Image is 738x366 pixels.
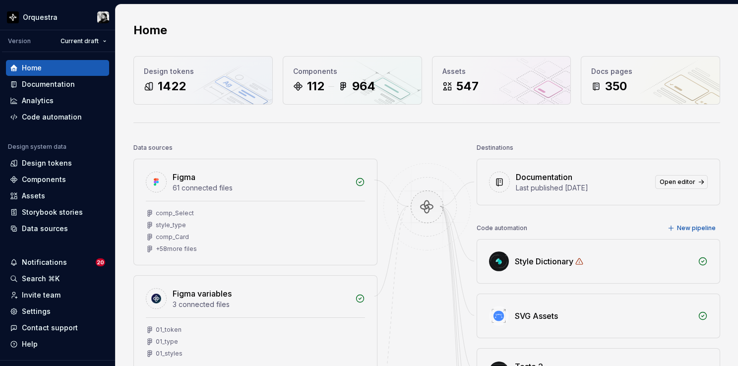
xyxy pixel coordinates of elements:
a: Documentation [6,76,109,92]
div: Code automation [477,221,527,235]
div: Assets [22,191,45,201]
div: Data sources [22,224,68,234]
div: 964 [352,78,375,94]
div: Storybook stories [22,207,83,217]
div: 61 connected files [173,183,349,193]
button: Notifications20 [6,254,109,270]
div: Components [22,175,66,184]
div: comp_Select [156,209,194,217]
div: 3 connected files [173,300,349,309]
a: Design tokens1422 [133,56,273,105]
span: 20 [96,258,105,266]
div: Orquestra [23,12,58,22]
div: Version [8,37,31,45]
div: Documentation [516,171,572,183]
span: New pipeline [677,224,716,232]
span: Current draft [61,37,99,45]
a: Assets547 [432,56,571,105]
div: Settings [22,306,51,316]
a: Data sources [6,221,109,237]
div: style_type [156,221,186,229]
div: Invite team [22,290,61,300]
div: Components [293,66,412,76]
div: Style Dictionary [515,255,573,267]
a: Figma61 connected filescomp_Selectstyle_typecomp_Card+58more files [133,159,377,265]
div: Figma [173,171,195,183]
button: Search ⌘K [6,271,109,287]
div: Home [22,63,42,73]
div: 112 [307,78,324,94]
div: 01_styles [156,350,183,358]
div: Design tokens [144,66,262,76]
button: New pipeline [665,221,720,235]
div: Contact support [22,323,78,333]
div: Assets [442,66,561,76]
div: Data sources [133,141,173,155]
button: Help [6,336,109,352]
div: 547 [456,78,479,94]
img: Lucas Angelo Marim [97,11,109,23]
button: Current draft [56,34,111,48]
a: Open editor [655,175,708,189]
div: Design tokens [22,158,72,168]
span: Open editor [660,178,695,186]
div: Documentation [22,79,75,89]
div: Analytics [22,96,54,106]
a: Assets [6,188,109,204]
div: Code automation [22,112,82,122]
div: + 58 more files [156,245,197,253]
div: Docs pages [591,66,710,76]
div: Destinations [477,141,513,155]
div: Notifications [22,257,67,267]
div: Search ⌘K [22,274,60,284]
a: Settings [6,304,109,319]
button: Contact support [6,320,109,336]
div: 1422 [158,78,186,94]
a: Components112964 [283,56,422,105]
div: 01_type [156,338,178,346]
div: SVG Assets [515,310,558,322]
img: 2d16a307-6340-4442-b48d-ad77c5bc40e7.png [7,11,19,23]
a: Storybook stories [6,204,109,220]
button: OrquestraLucas Angelo Marim [2,6,113,28]
div: 01_token [156,326,182,334]
a: Code automation [6,109,109,125]
a: Docs pages350 [581,56,720,105]
div: 350 [605,78,627,94]
a: Components [6,172,109,187]
a: Analytics [6,93,109,109]
a: Invite team [6,287,109,303]
div: comp_Card [156,233,189,241]
h2: Home [133,22,167,38]
div: Figma variables [173,288,232,300]
div: Help [22,339,38,349]
div: Last published [DATE] [516,183,650,193]
a: Home [6,60,109,76]
div: Design system data [8,143,66,151]
a: Design tokens [6,155,109,171]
